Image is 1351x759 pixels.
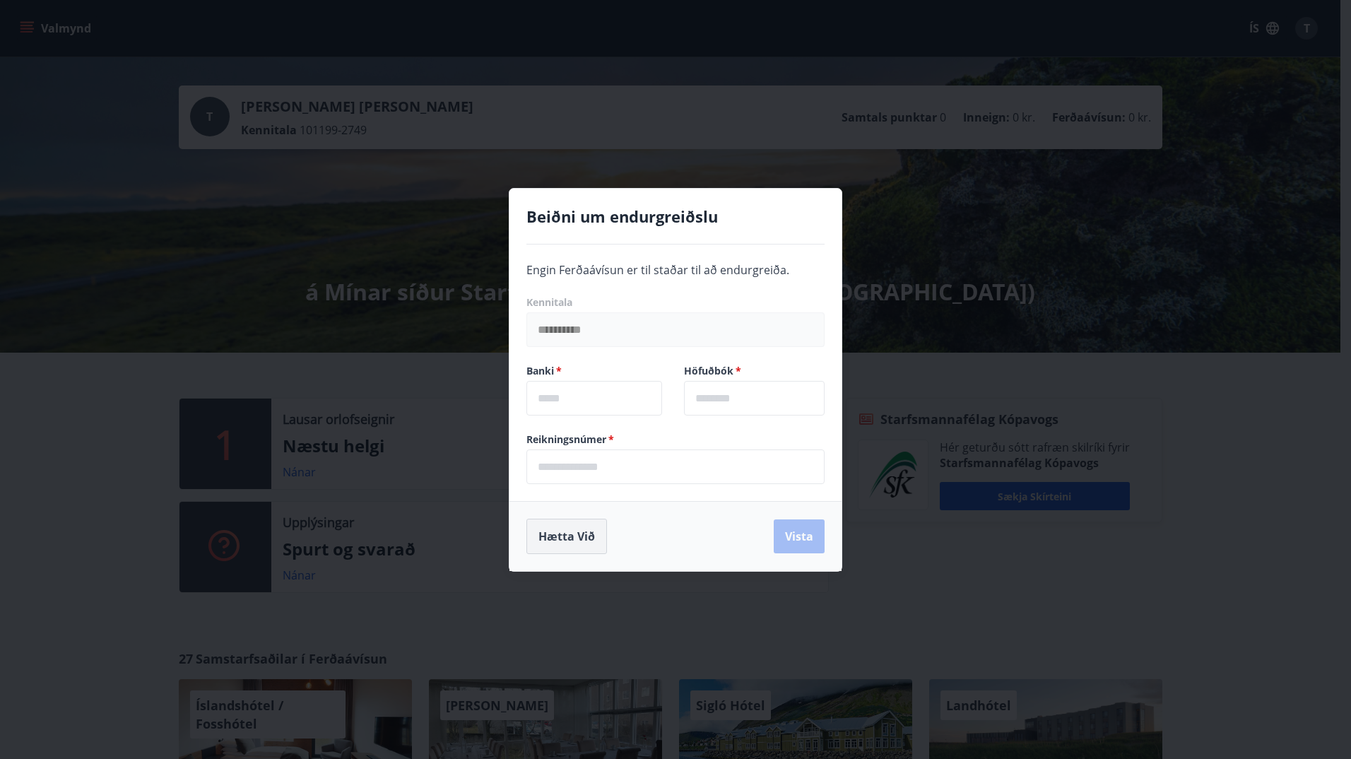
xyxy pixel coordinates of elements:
[526,519,607,554] button: Hætta við
[526,206,825,227] h4: Beiðni um endurgreiðslu
[526,262,789,278] span: Engin Ferðaávísun er til staðar til að endurgreiða.
[526,433,825,447] label: Reikningsnúmer
[684,364,825,378] label: Höfuðbók
[526,364,667,378] label: Banki
[526,295,825,310] label: Kennitala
